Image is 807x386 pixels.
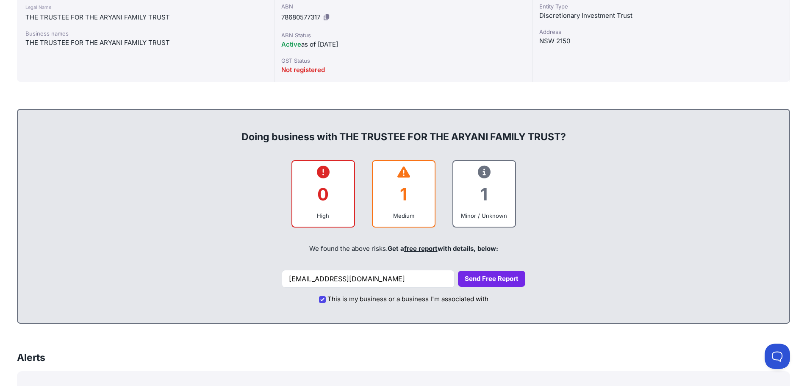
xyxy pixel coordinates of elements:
div: Entity Type [539,2,783,11]
div: THE TRUSTEE FOR THE ARYANI FAMILY TRUST [25,38,266,48]
h3: Alerts [17,351,45,364]
div: 0 [299,177,347,211]
span: 78680577317 [281,13,320,21]
div: NSW 2150 [539,36,783,46]
div: Address [539,28,783,36]
div: We found the above risks. [26,234,781,263]
input: Your email address [282,270,455,288]
span: Not registered [281,66,325,74]
div: ABN Status [281,31,525,39]
a: free report [404,244,438,253]
div: Doing business with THE TRUSTEE FOR THE ARYANI FAMILY TRUST? [26,117,781,144]
label: This is my business or a business I'm associated with [327,294,488,304]
span: Get a with details, below: [388,244,498,253]
div: Legal Name [25,2,266,12]
span: Active [281,40,301,48]
div: Business names [25,29,266,38]
div: GST Status [281,56,525,65]
div: ABN [281,2,525,11]
iframe: Toggle Customer Support [765,344,790,369]
div: 1 [460,177,508,211]
div: THE TRUSTEE FOR THE ARYANI FAMILY TRUST [25,12,266,22]
div: Discretionary Investment Trust [539,11,783,21]
div: 1 [380,177,428,211]
div: Medium [380,211,428,220]
div: Minor / Unknown [460,211,508,220]
button: Send Free Report [458,271,525,287]
div: High [299,211,347,220]
div: as of [DATE] [281,39,525,50]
